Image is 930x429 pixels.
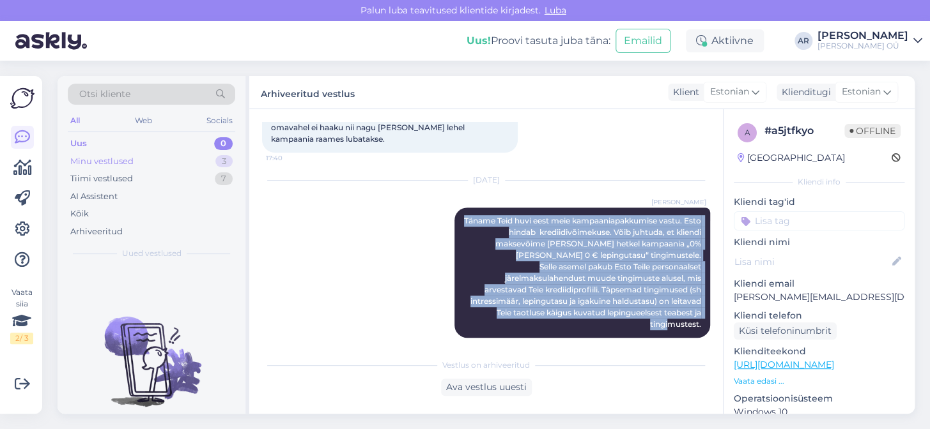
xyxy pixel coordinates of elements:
[10,287,33,344] div: Vaata siia
[467,33,610,49] div: Proovi tasuta juba täna:
[745,128,750,137] span: a
[842,85,881,99] span: Estonian
[734,290,904,304] p: [PERSON_NAME][EMAIL_ADDRESS][DOMAIN_NAME]
[10,333,33,344] div: 2 / 3
[710,85,749,99] span: Estonian
[818,41,908,51] div: [PERSON_NAME] OÜ
[777,86,831,99] div: Klienditugi
[266,153,314,163] span: 17:40
[464,216,703,329] span: Täname Teid huvi eest meie kampaaniapakkumise vastu. Esto hindab krediidivõimekuse. Võib juhtuda,...
[122,248,182,259] span: Uued vestlused
[734,322,837,340] div: Küsi telefoninumbrit
[734,195,904,209] p: Kliendi tag'id
[651,197,706,207] span: [PERSON_NAME]
[794,32,812,50] div: AR
[734,405,904,419] p: Windows 10
[215,155,233,168] div: 3
[734,359,834,370] a: [URL][DOMAIN_NAME]
[70,225,123,238] div: Arhiveeritud
[686,29,764,52] div: Aktiivne
[70,207,89,220] div: Kõik
[734,255,890,269] input: Lisa nimi
[668,86,699,99] div: Klient
[262,174,710,186] div: [DATE]
[132,112,155,129] div: Web
[204,112,235,129] div: Socials
[10,86,35,110] img: Askly Logo
[734,375,904,387] p: Vaata edasi ...
[738,151,845,165] div: [GEOGRAPHIC_DATA]
[70,172,133,185] div: Tiimi vestlused
[68,112,82,129] div: All
[818,31,908,41] div: [PERSON_NAME]
[818,31,922,51] a: [PERSON_NAME][PERSON_NAME] OÜ
[442,359,530,371] span: Vestlus on arhiveeritud
[467,34,491,47] b: Uus!
[261,84,355,101] label: Arhiveeritud vestlus
[734,277,904,290] p: Kliendi email
[70,137,87,150] div: Uus
[844,124,901,138] span: Offline
[441,379,532,396] div: Ava vestlus uuesti
[70,190,118,203] div: AI Assistent
[70,155,134,168] div: Minu vestlused
[734,392,904,405] p: Operatsioonisüsteem
[734,345,904,358] p: Klienditeekond
[734,176,904,188] div: Kliendi info
[658,338,706,348] span: 10:06
[541,4,570,16] span: Luba
[734,309,904,322] p: Kliendi telefon
[58,294,245,409] img: No chats
[79,87,130,101] span: Otsi kliente
[734,236,904,249] p: Kliendi nimi
[616,29,670,53] button: Emailid
[764,123,844,139] div: # a5jtfkyo
[215,172,233,185] div: 7
[734,211,904,230] input: Lisa tag
[214,137,233,150] div: 0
